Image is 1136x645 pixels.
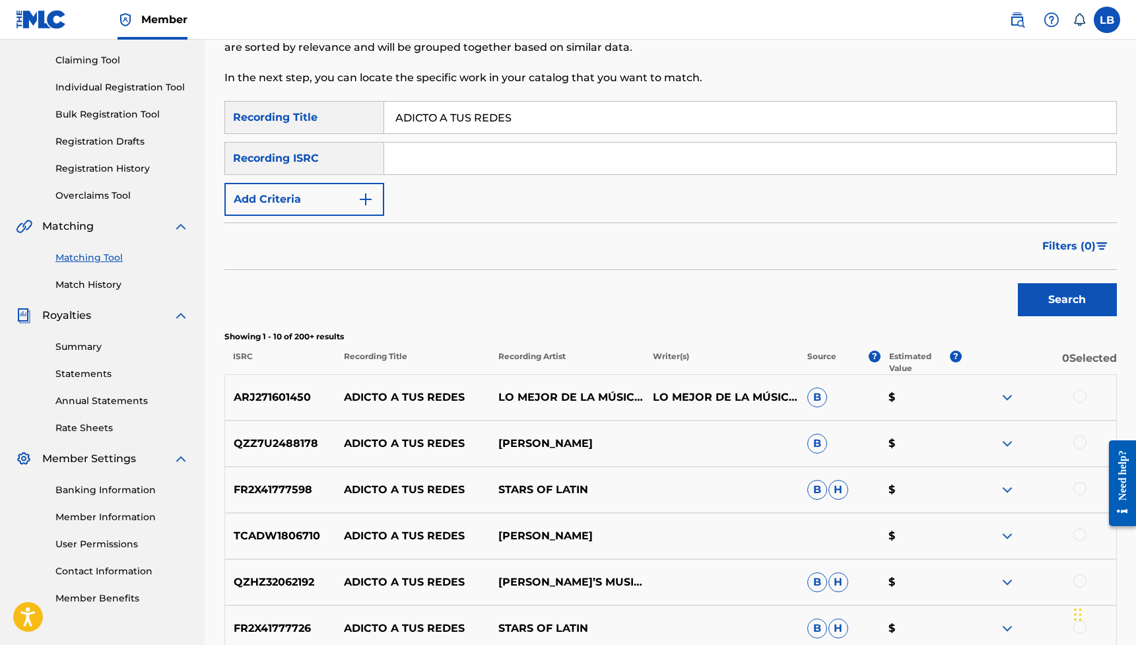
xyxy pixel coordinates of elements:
[999,436,1015,452] img: expand
[490,574,644,590] p: [PERSON_NAME]’S MUSIC|[PERSON_NAME]
[225,528,336,544] p: TCADW1806710
[55,564,189,578] a: Contact Information
[42,308,91,323] span: Royalties
[224,70,912,86] p: In the next step, you can locate the specific work in your catalog that you want to match.
[225,574,336,590] p: QZHZ32062192
[1096,242,1108,250] img: filter
[224,331,1117,343] p: Showing 1 - 10 of 200+ results
[335,528,490,544] p: ADICTO A TUS REDES
[55,421,189,435] a: Rate Sheets
[1070,582,1136,645] iframe: Chat Widget
[1099,428,1136,537] iframe: Resource Center
[1042,238,1096,254] span: Filters ( 0 )
[490,390,644,405] p: LO MEJOR DE LA MÚSICA LATINA
[1038,7,1065,33] div: Help
[880,436,962,452] p: $
[828,480,848,500] span: H
[999,482,1015,498] img: expand
[335,351,489,374] p: Recording Title
[225,482,336,498] p: FR2X41777598
[1073,13,1086,26] div: Notifications
[335,621,490,636] p: ADICTO A TUS REDES
[55,367,189,381] a: Statements
[962,351,1116,374] p: 0 Selected
[225,621,336,636] p: FR2X41777726
[224,351,335,374] p: ISRC
[55,592,189,605] a: Member Benefits
[999,390,1015,405] img: expand
[16,10,67,29] img: MLC Logo
[1009,12,1025,28] img: search
[807,351,836,374] p: Source
[141,12,187,27] span: Member
[490,436,644,452] p: [PERSON_NAME]
[807,572,827,592] span: B
[490,482,644,498] p: STARS OF LATIN
[55,189,189,203] a: Overclaims Tool
[55,537,189,551] a: User Permissions
[55,278,189,292] a: Match History
[173,451,189,467] img: expand
[225,436,336,452] p: QZZ7U2488178
[55,394,189,408] a: Annual Statements
[55,251,189,265] a: Matching Tool
[999,528,1015,544] img: expand
[644,390,799,405] p: LO MEJOR DE LA MÚSICA LATINA, LO MEJOR DE LA MÚSICA LATINA
[224,183,384,216] button: Add Criteria
[1018,283,1117,316] button: Search
[889,351,950,374] p: Estimated Value
[950,351,962,362] span: ?
[1004,7,1030,33] a: Public Search
[490,351,644,374] p: Recording Artist
[869,351,881,362] span: ?
[1094,7,1120,33] div: User Menu
[1074,595,1082,634] div: Drag
[335,436,490,452] p: ADICTO A TUS REDES
[880,621,962,636] p: $
[173,308,189,323] img: expand
[880,574,962,590] p: $
[880,482,962,498] p: $
[335,574,490,590] p: ADICTO A TUS REDES
[173,219,189,234] img: expand
[224,24,912,55] p: The first step is to locate recordings not yet matched to your works by entering criteria in the ...
[828,619,848,638] span: H
[55,53,189,67] a: Claiming Tool
[55,135,189,149] a: Registration Drafts
[807,619,827,638] span: B
[16,219,32,234] img: Matching
[1034,230,1117,263] button: Filters (0)
[55,81,189,94] a: Individual Registration Tool
[117,12,133,28] img: Top Rightsholder
[224,101,1117,323] form: Search Form
[880,528,962,544] p: $
[880,390,962,405] p: $
[16,451,32,467] img: Member Settings
[490,528,644,544] p: [PERSON_NAME]
[55,340,189,354] a: Summary
[42,219,94,234] span: Matching
[335,482,490,498] p: ADICTO A TUS REDES
[16,308,32,323] img: Royalties
[335,390,490,405] p: ADICTO A TUS REDES
[999,574,1015,590] img: expand
[55,483,189,497] a: Banking Information
[807,388,827,407] span: B
[55,162,189,176] a: Registration History
[644,351,799,374] p: Writer(s)
[1044,12,1059,28] img: help
[999,621,1015,636] img: expand
[358,191,374,207] img: 9d2ae6d4665cec9f34b9.svg
[807,434,827,454] span: B
[225,390,336,405] p: ARJ271601450
[42,451,136,467] span: Member Settings
[55,108,189,121] a: Bulk Registration Tool
[807,480,827,500] span: B
[55,510,189,524] a: Member Information
[828,572,848,592] span: H
[490,621,644,636] p: STARS OF LATIN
